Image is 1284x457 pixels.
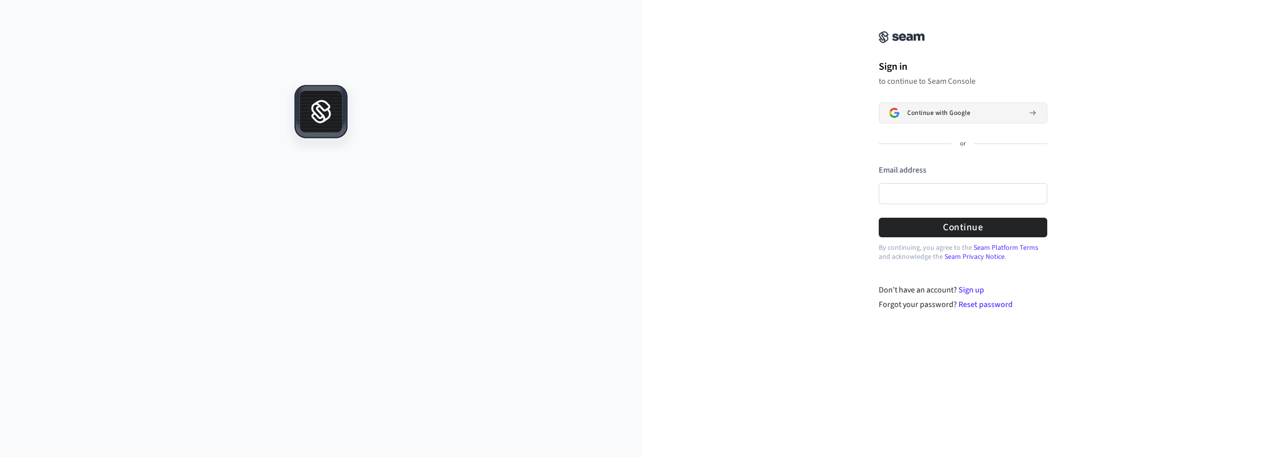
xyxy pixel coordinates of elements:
p: or [960,139,966,148]
button: Continue [879,218,1047,237]
div: Forgot your password? [879,298,1048,311]
p: By continuing, you agree to the and acknowledge the . [879,243,1047,261]
h1: Sign in [879,59,1047,74]
a: Reset password [958,299,1013,310]
a: Seam Privacy Notice [944,252,1005,262]
span: Continue with Google [907,109,970,117]
img: Seam Console [879,31,925,43]
a: Seam Platform Terms [974,243,1038,253]
label: Email address [879,165,926,176]
div: Don't have an account? [879,284,1048,296]
p: to continue to Seam Console [879,76,1047,86]
img: Sign in with Google [889,108,899,118]
a: Sign up [958,284,984,295]
button: Sign in with GoogleContinue with Google [879,102,1047,123]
